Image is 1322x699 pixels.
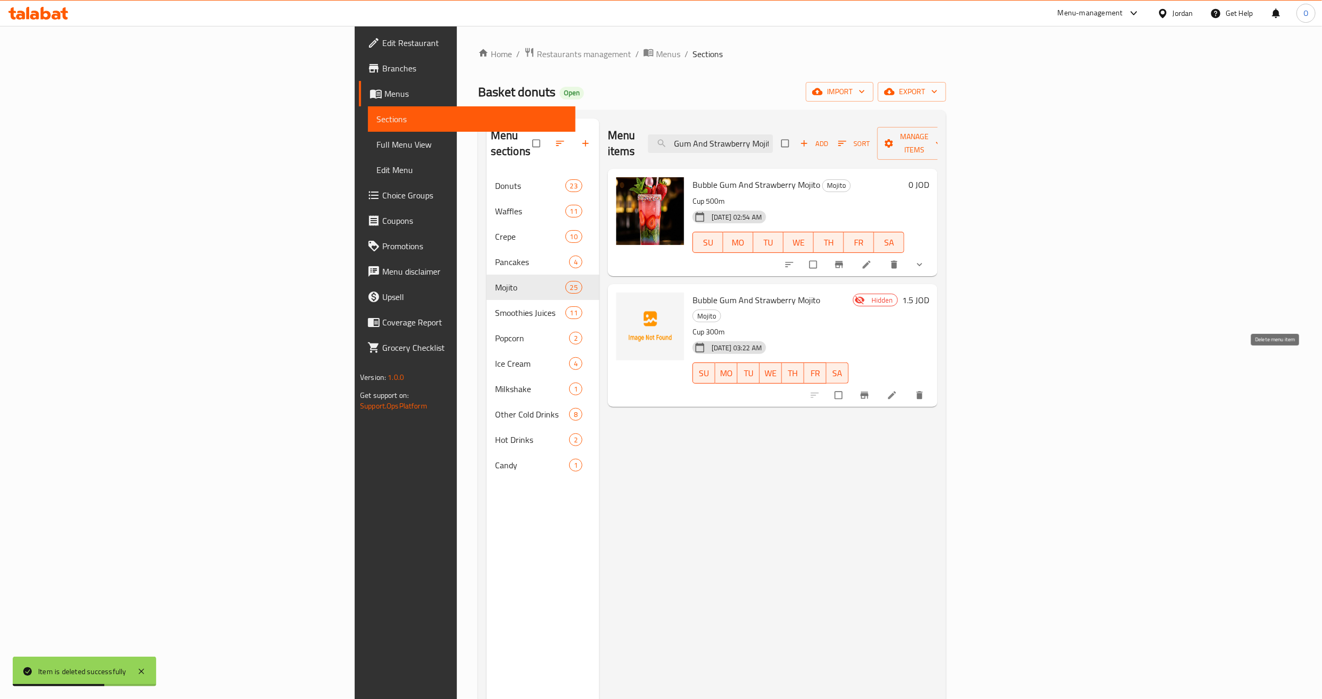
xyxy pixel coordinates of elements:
span: SA [831,366,844,381]
button: SA [874,232,904,253]
span: Upsell [382,291,567,303]
span: Mojito [495,281,565,294]
img: Bubble Gum And Strawberry Mojito [616,293,684,360]
span: Popcorn [495,332,569,344]
span: Pancakes [495,256,569,268]
a: Upsell [359,284,575,310]
span: 10 [566,232,582,242]
div: items [565,179,582,192]
div: Smoothies Juices11 [487,300,599,325]
span: TU [742,366,756,381]
span: Hot Drinks [495,433,569,446]
div: Candy1 [487,452,599,478]
button: FR [804,362,826,384]
span: Select all sections [526,133,548,153]
p: Cup 300m [693,325,849,339]
span: Menus [656,48,680,60]
span: Crepe [495,230,565,243]
span: MO [720,366,733,381]
div: items [569,357,582,370]
a: Edit menu item [861,259,874,270]
button: WE [784,232,814,253]
div: items [569,408,582,421]
span: Version: [360,370,386,384]
button: MO [715,362,738,384]
span: [DATE] 02:54 AM [707,212,766,222]
div: Donuts23 [487,173,599,198]
div: items [569,332,582,344]
span: Hidden [867,295,897,305]
button: delete [883,253,908,276]
a: Branches [359,56,575,81]
a: Grocery Checklist [359,335,575,360]
span: SA [878,235,900,250]
div: items [569,433,582,446]
span: Sort items [831,135,877,152]
button: delete [908,384,933,407]
span: Ice Cream [495,357,569,370]
span: Sort sections [548,132,574,155]
img: Bubble Gum And Strawberry Mojito [616,177,684,245]
span: Donuts [495,179,565,192]
h2: Menu items [608,128,635,159]
span: Full Menu View [376,138,567,151]
span: Edit Restaurant [382,37,567,49]
span: Other Cold Drinks [495,408,569,421]
span: Sort [838,138,870,150]
span: Restaurants management [537,48,631,60]
span: Select to update [829,385,851,405]
button: TU [738,362,760,384]
span: Mojito [823,179,850,192]
button: export [878,82,946,102]
span: 25 [566,283,582,293]
span: Edit Menu [376,164,567,176]
span: Get support on: [360,388,409,402]
div: Other Cold Drinks8 [487,402,599,427]
div: Ice Cream4 [487,351,599,376]
span: 4 [570,257,582,267]
a: Restaurants management [524,47,631,61]
a: Full Menu View [368,132,575,157]
span: 23 [566,181,582,191]
nav: breadcrumb [478,47,946,61]
span: Add item [797,135,831,152]
span: 1 [570,460,582,470]
span: TH [786,366,800,381]
span: import [814,85,865,98]
span: 8 [570,410,582,420]
div: Jordan [1173,7,1193,19]
button: Add [797,135,831,152]
a: Support.OpsPlatform [360,399,427,413]
a: Coverage Report [359,310,575,335]
button: SU [693,232,723,253]
div: Mojito25 [487,275,599,300]
div: Mojito [693,310,721,322]
div: items [565,230,582,243]
span: 1 [570,384,582,394]
span: Select section [775,133,797,153]
span: TU [758,235,779,250]
button: WE [760,362,782,384]
a: Edit Menu [368,157,575,183]
span: Sections [376,113,567,125]
input: search [648,134,773,153]
div: Item is deleted successfully [38,666,127,677]
span: SU [697,366,711,381]
span: Candy [495,459,569,471]
span: Branches [382,62,567,75]
a: Promotions [359,233,575,259]
span: [DATE] 03:22 AM [707,343,766,353]
div: items [565,281,582,294]
span: Bubble Gum And Strawberry Mojito [693,177,820,193]
span: Milkshake [495,383,569,395]
button: import [806,82,874,102]
button: Sort [835,135,873,152]
button: TH [814,232,844,253]
button: SA [826,362,849,384]
div: Hot Drinks2 [487,427,599,452]
span: 11 [566,206,582,216]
